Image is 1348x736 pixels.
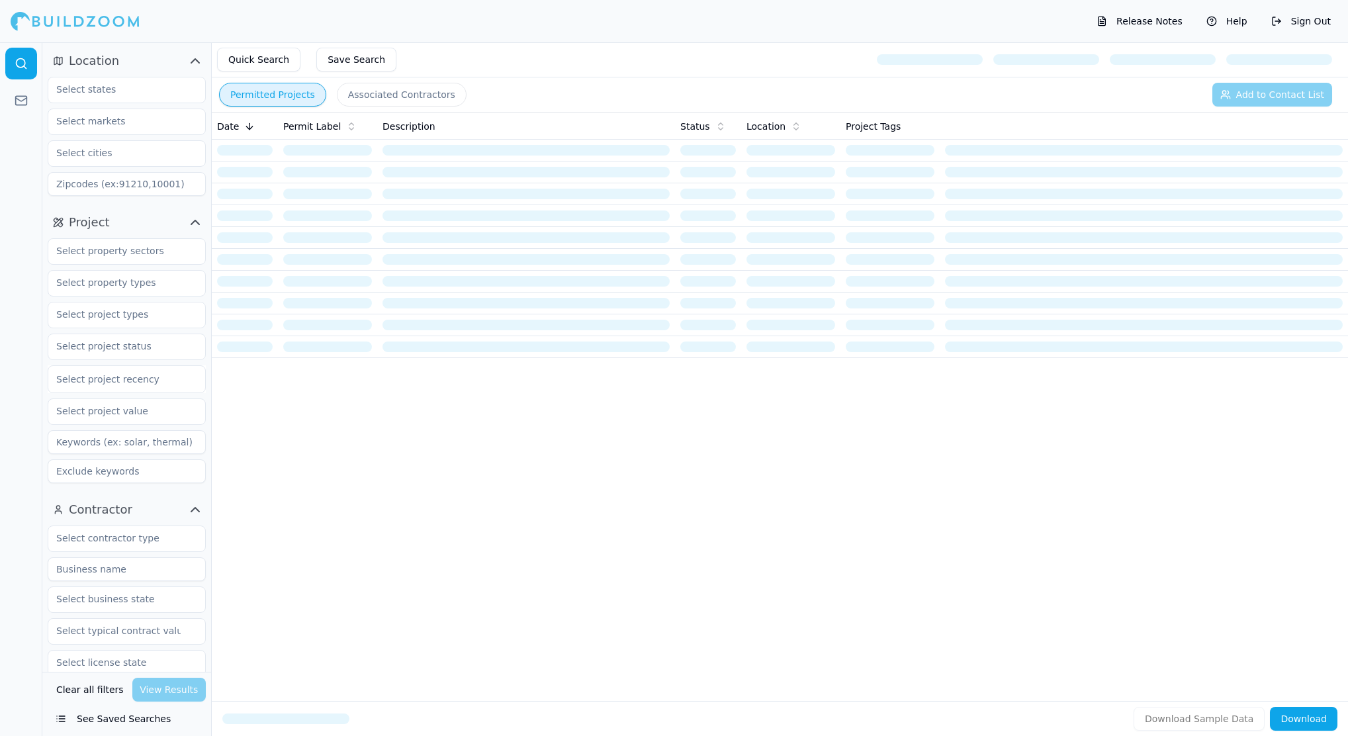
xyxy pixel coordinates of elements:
[1265,11,1337,32] button: Sign Out
[48,50,206,71] button: Location
[382,120,435,133] span: Description
[69,52,119,70] span: Location
[316,48,396,71] button: Save Search
[1270,707,1337,731] button: Download
[48,619,189,643] input: Select typical contract value
[48,334,189,358] input: Select project status
[48,526,189,550] input: Select contractor type
[69,213,110,232] span: Project
[48,557,206,581] input: Business name
[1090,11,1189,32] button: Release Notes
[69,500,132,519] span: Contractor
[217,120,239,133] span: Date
[53,678,127,702] button: Clear all filters
[48,459,206,483] input: Exclude keywords
[337,83,467,107] button: Associated Contractors
[48,212,206,233] button: Project
[48,430,206,454] input: Keywords (ex: solar, thermal)
[283,120,341,133] span: Permit Label
[219,83,326,107] button: Permitted Projects
[48,587,189,611] input: Select business state
[846,120,901,133] span: Project Tags
[217,48,300,71] button: Quick Search
[48,271,189,295] input: Select property types
[48,499,206,520] button: Contractor
[680,120,710,133] span: Status
[48,399,189,423] input: Select project value
[48,239,189,263] input: Select property sectors
[48,77,189,101] input: Select states
[48,302,189,326] input: Select project types
[1200,11,1254,32] button: Help
[746,120,786,133] span: Location
[48,172,206,196] input: Zipcodes (ex:91210,10001)
[48,707,206,731] button: See Saved Searches
[48,109,189,133] input: Select markets
[48,141,189,165] input: Select cities
[48,651,189,674] input: Select license state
